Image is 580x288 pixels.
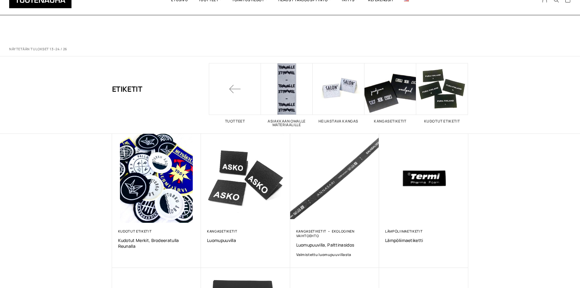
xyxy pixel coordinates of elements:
[261,63,313,127] a: Visit product category Asiakkaan omalle materiaalille
[207,229,237,233] a: Kangasetiketit
[364,119,416,123] h2: Kangasetiketit
[296,252,373,258] a: Valmistettu luomupuuvillasta
[207,237,284,243] a: Luomupuuvilla
[385,229,423,233] a: Lämpöliimaetiketit
[296,229,355,238] a: Ekologinen vaihtoehto
[118,229,152,233] a: Kudotut etiketit
[209,119,261,123] h2: Tuotteet
[313,119,364,123] h2: Heijastava kangas
[416,119,468,123] h2: Kudotut etiketit
[112,63,142,115] h1: Etiketit
[209,63,261,123] a: Tuotteet
[9,47,67,52] p: Näytetään tulokset 13–24 / 26
[385,237,462,243] a: Lämpöliimaetiketti
[118,237,195,249] a: Kudotut merkit, brodeeratulla reunalla
[296,229,327,233] a: Kangasetiketit
[364,63,416,123] a: Visit product category Kangasetiketit
[313,63,364,123] a: Visit product category Heijastava kangas
[416,63,468,123] a: Visit product category Kudotut etiketit
[296,252,351,257] span: Valmistettu luomupuuvillasta
[296,242,373,248] a: Luomupuuvilla, palttinasidos
[261,119,313,127] h2: Asiakkaan omalle materiaalille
